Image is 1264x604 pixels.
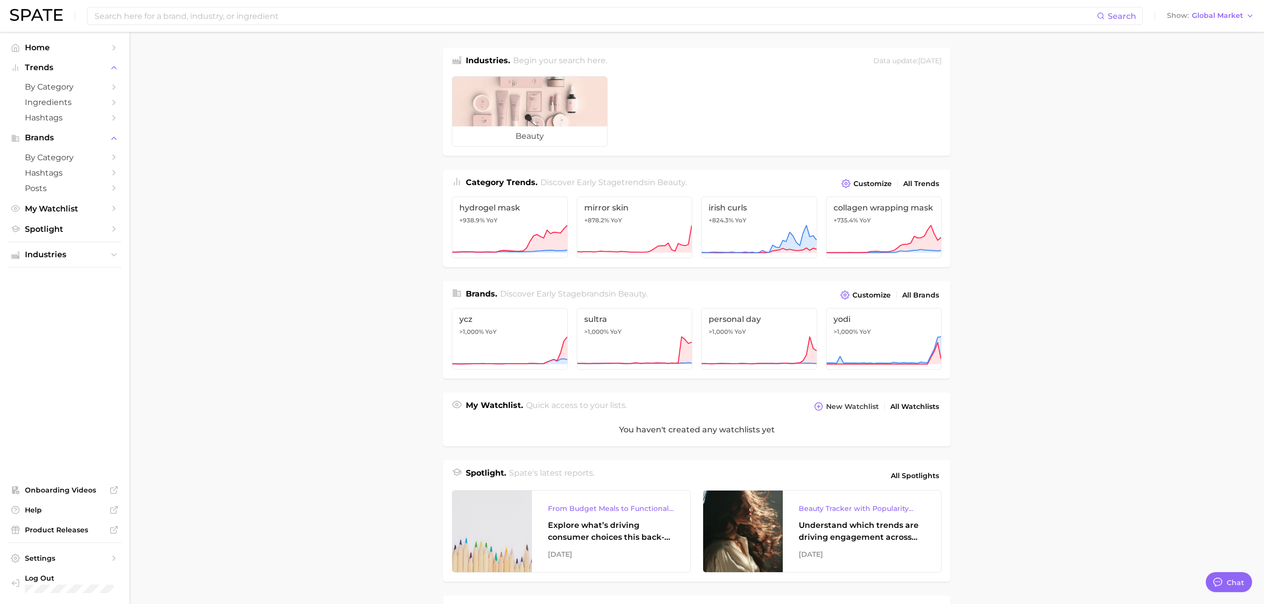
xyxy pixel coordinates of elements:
[8,551,121,566] a: Settings
[826,308,942,370] a: yodi>1,000% YoY
[703,490,942,573] a: Beauty Tracker with Popularity IndexUnderstand which trends are driving engagement across platfor...
[25,250,105,259] span: Industries
[8,181,121,196] a: Posts
[826,403,879,411] span: New Watchlist
[25,43,105,52] span: Home
[834,314,935,324] span: yodi
[812,400,881,413] button: New Watchlist
[25,133,105,142] span: Brands
[8,221,121,237] a: Spotlight
[838,288,893,302] button: Customize
[466,178,537,187] span: Category Trends .
[826,197,942,258] a: collagen wrapping mask+735.4% YoY
[891,470,939,482] span: All Spotlights
[8,60,121,75] button: Trends
[1164,9,1257,22] button: ShowGlobal Market
[25,82,105,92] span: by Category
[466,55,510,68] h1: Industries.
[610,328,622,336] span: YoY
[8,201,121,216] a: My Watchlist
[853,180,892,188] span: Customize
[443,413,950,446] div: You haven't created any watchlists yet
[486,216,498,224] span: YoY
[8,571,121,596] a: Log out. Currently logged in with e-mail hannah.kohl@croda.com.
[900,289,942,302] a: All Brands
[513,55,607,68] h2: Begin your search here.
[8,130,121,145] button: Brands
[25,113,105,122] span: Hashtags
[709,314,810,324] span: personal day
[1192,13,1243,18] span: Global Market
[799,548,925,560] div: [DATE]
[452,490,691,573] a: From Budget Meals to Functional Snacks: Food & Beverage Trends Shaping Consumer Behavior This Sch...
[709,328,733,335] span: >1,000%
[611,216,622,224] span: YoY
[509,467,595,484] h2: Spate's latest reports.
[452,76,608,147] a: beauty
[701,197,817,258] a: irish curls+824.3% YoY
[25,554,105,563] span: Settings
[902,291,939,300] span: All Brands
[584,203,685,212] span: mirror skin
[890,403,939,411] span: All Watchlists
[584,216,609,224] span: +878.2%
[500,289,647,299] span: Discover Early Stage brands in .
[452,126,607,146] span: beauty
[25,486,105,495] span: Onboarding Videos
[466,467,506,484] h1: Spotlight.
[834,203,935,212] span: collagen wrapping mask
[459,216,485,224] span: +938.9%
[466,289,497,299] span: Brands .
[839,177,894,191] button: Customize
[799,519,925,543] div: Understand which trends are driving engagement across platforms in the skin, hair, makeup, and fr...
[25,505,105,514] span: Help
[901,177,942,191] a: All Trends
[8,483,121,498] a: Onboarding Videos
[577,197,693,258] a: mirror skin+878.2% YoY
[8,503,121,517] a: Help
[10,9,63,21] img: SPATE
[709,216,734,224] span: +824.3%
[8,150,121,165] a: by Category
[548,548,674,560] div: [DATE]
[540,178,687,187] span: Discover Early Stage trends in .
[25,224,105,234] span: Spotlight
[903,180,939,188] span: All Trends
[577,308,693,370] a: sultra>1,000% YoY
[25,168,105,178] span: Hashtags
[8,79,121,95] a: by Category
[859,328,871,336] span: YoY
[452,197,568,258] a: hydrogel mask+938.9% YoY
[548,519,674,543] div: Explore what’s driving consumer choices this back-to-school season From budget-friendly meals to ...
[8,165,121,181] a: Hashtags
[888,400,942,413] a: All Watchlists
[94,7,1097,24] input: Search here for a brand, industry, or ingredient
[8,522,121,537] a: Product Releases
[452,308,568,370] a: ycz>1,000% YoY
[657,178,685,187] span: beauty
[873,55,942,68] div: Data update: [DATE]
[584,328,609,335] span: >1,000%
[25,184,105,193] span: Posts
[799,503,925,514] div: Beauty Tracker with Popularity Index
[25,98,105,107] span: Ingredients
[548,503,674,514] div: From Budget Meals to Functional Snacks: Food & Beverage Trends Shaping Consumer Behavior This Sch...
[888,467,942,484] a: All Spotlights
[709,203,810,212] span: irish curls
[25,525,105,534] span: Product Releases
[25,63,105,72] span: Trends
[852,291,891,300] span: Customize
[834,328,858,335] span: >1,000%
[834,216,858,224] span: +735.4%
[859,216,871,224] span: YoY
[8,40,121,55] a: Home
[618,289,646,299] span: beauty
[735,328,746,336] span: YoY
[8,247,121,262] button: Industries
[526,400,627,413] h2: Quick access to your lists.
[459,203,560,212] span: hydrogel mask
[1108,11,1136,21] span: Search
[25,153,105,162] span: by Category
[459,314,560,324] span: ycz
[466,400,523,413] h1: My Watchlist.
